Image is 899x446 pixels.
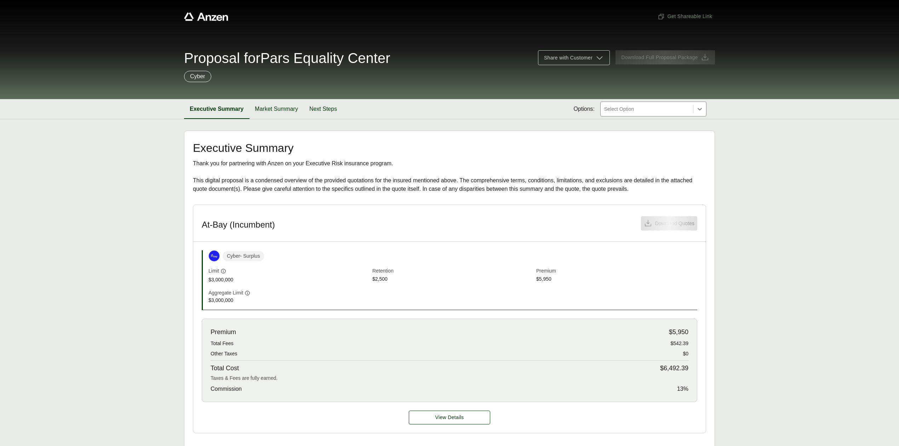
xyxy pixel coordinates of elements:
[211,374,688,382] div: Taxes & Fees are fully earned.
[209,251,219,261] img: At-Bay
[660,364,688,373] span: $6,492.39
[372,275,533,284] span: $2,500
[184,99,249,119] button: Executive Summary
[677,385,688,393] span: 13 %
[211,340,234,347] span: Total Fees
[573,105,595,113] span: Options:
[683,350,688,358] span: $0
[211,327,236,337] span: Premium
[409,411,490,424] button: View Details
[409,411,490,424] a: At-Bay (Incumbent) details
[208,267,219,275] span: Limit
[184,12,228,21] a: Anzen website
[435,414,464,421] span: View Details
[372,267,533,275] span: Retention
[208,297,370,304] span: $3,000,000
[669,327,688,337] span: $5,950
[211,385,242,393] span: Commission
[193,159,706,193] div: Thank you for partnering with Anzen on your Executive Risk insurance program. This digital propos...
[655,10,715,23] button: Get Shareable Link
[538,50,610,65] button: Share with Customer
[211,364,239,373] span: Total Cost
[208,276,370,284] span: $3,000,000
[536,267,697,275] span: Premium
[190,72,205,81] p: Cyber
[670,340,688,347] span: $542.39
[621,54,698,61] span: Download Full Proposal Package
[544,54,592,62] span: Share with Customer
[658,13,712,20] span: Get Shareable Link
[223,251,264,261] span: Cyber - Surplus
[202,219,275,230] h3: At-Bay (Incumbent)
[249,99,304,119] button: Market Summary
[536,275,697,284] span: $5,950
[208,289,243,297] span: Aggregate Limit
[211,350,237,358] span: Other Taxes
[193,142,706,154] h2: Executive Summary
[304,99,343,119] button: Next Steps
[184,51,390,65] span: Proposal for Pars Equality Center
